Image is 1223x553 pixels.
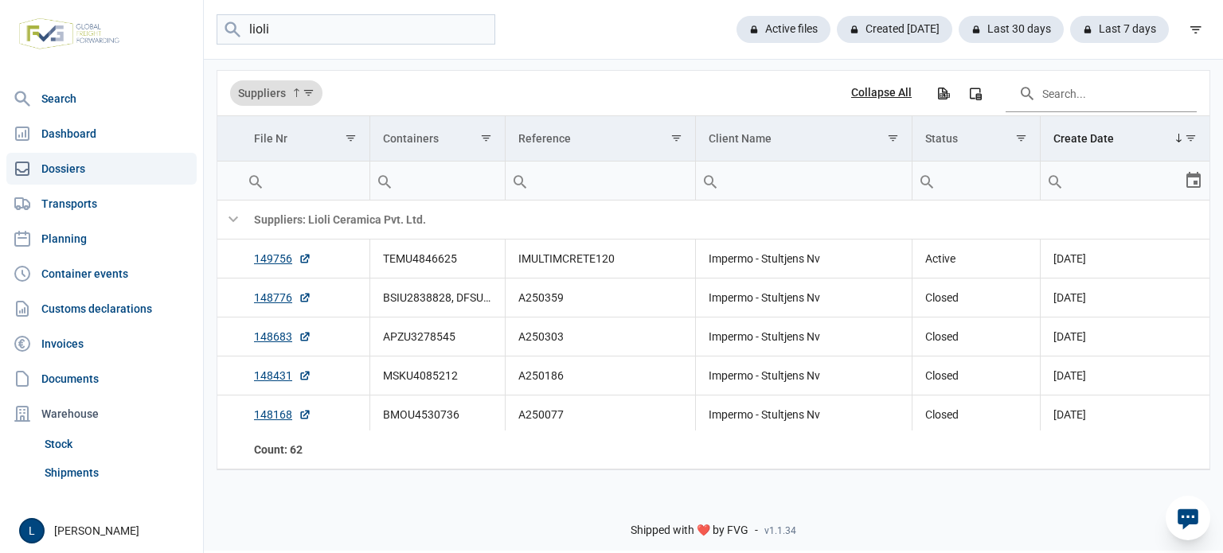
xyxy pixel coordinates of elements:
td: A250077 [505,395,695,434]
div: Active files [737,16,830,43]
td: Filter cell [369,162,505,201]
td: Column Create Date [1041,116,1209,162]
td: A250303 [505,317,695,356]
a: Transports [6,188,197,220]
div: Created [DATE] [837,16,952,43]
td: APZU3278545 [369,317,505,356]
div: Search box [370,162,399,200]
input: Filter cell [241,162,369,200]
div: File Nr Count: 62 [254,442,357,458]
div: Export all data to Excel [928,79,957,107]
span: Show filter options for column 'File Nr' [345,132,357,144]
input: Filter cell [506,162,695,200]
td: BSIU2838828, DFSU1720056 [369,278,505,317]
div: Status [925,132,958,145]
td: A250359 [505,278,695,317]
td: Impermo - Stultjens Nv [696,395,912,434]
div: Search box [1041,162,1069,200]
td: MSKU4085212 [369,356,505,395]
div: Search box [241,162,270,200]
td: Filter cell [912,162,1041,201]
td: Closed [912,317,1041,356]
a: Container events [6,258,197,290]
td: Closed [912,356,1041,395]
td: Column Client Name [696,116,912,162]
td: Filter cell [696,162,912,201]
td: Impermo - Stultjens Nv [696,356,912,395]
span: [DATE] [1053,408,1086,421]
button: L [19,518,45,543]
span: [DATE] [1053,330,1086,343]
a: 148683 [254,329,311,345]
td: TEMU4846625 [369,240,505,278]
td: BMOU4530736 [369,395,505,434]
td: IMULTIMCRETE120 [505,240,695,278]
td: Filter cell [505,162,695,201]
div: Data grid with 63 rows and 7 columns [217,71,1209,469]
a: Dossiers [6,153,197,185]
a: Shipments [38,458,197,487]
div: Client Name [709,132,772,145]
div: Data grid toolbar [230,71,1197,115]
a: 149756 [254,251,311,267]
div: Last 7 days [1070,16,1169,43]
span: Show filter options for column 'Client Name' [887,132,899,144]
input: Search in the data grid [1006,74,1197,112]
td: A250186 [505,356,695,395]
td: Impermo - Stultjens Nv [696,278,912,317]
td: Suppliers: Lioli Ceramica Pvt. Ltd. [241,201,1209,240]
td: Column Containers [369,116,505,162]
td: Closed [912,278,1041,317]
div: Last 30 days [959,16,1064,43]
td: Active [912,240,1041,278]
td: Column Status [912,116,1041,162]
img: FVG - Global freight forwarding [13,12,126,56]
div: filter [1182,15,1210,44]
div: [PERSON_NAME] [19,518,193,543]
span: Show filter options for column 'Create Date' [1185,132,1197,144]
div: Column Chooser [961,79,990,107]
input: Search dossiers [217,14,495,45]
td: Collapse [217,201,241,240]
a: 148776 [254,290,311,306]
span: [DATE] [1053,369,1086,382]
span: Show filter options for column 'Suppliers' [303,87,315,99]
div: Collapse All [851,86,912,100]
a: Invoices [6,328,197,360]
a: Stock [38,430,197,458]
div: Search box [696,162,725,200]
a: Search [6,83,197,115]
div: Select [1184,162,1203,200]
span: - [755,524,758,538]
input: Filter cell [696,162,912,200]
a: Planning [6,223,197,255]
td: Column File Nr [241,116,369,162]
td: Column Reference [505,116,695,162]
span: Shipped with ❤️ by FVG [631,524,748,538]
div: Search box [912,162,941,200]
div: File Nr [254,132,287,145]
td: Impermo - Stultjens Nv [696,317,912,356]
span: [DATE] [1053,252,1086,265]
span: [DATE] [1053,291,1086,304]
td: Closed [912,395,1041,434]
div: Containers [383,132,439,145]
td: Filter cell [1041,162,1209,201]
span: Show filter options for column 'Reference' [670,132,682,144]
a: Dashboard [6,118,197,150]
input: Filter cell [370,162,505,200]
td: Filter cell [241,162,369,201]
input: Filter cell [1041,162,1184,200]
div: Suppliers [230,80,322,106]
input: Filter cell [912,162,1041,200]
a: 148168 [254,407,311,423]
a: Customs declarations [6,293,197,325]
span: v1.1.34 [764,524,796,537]
div: Search box [506,162,534,200]
a: Documents [6,363,197,395]
div: Create Date [1053,132,1114,145]
a: 148431 [254,368,311,384]
div: Reference [518,132,571,145]
div: Warehouse [6,398,197,430]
